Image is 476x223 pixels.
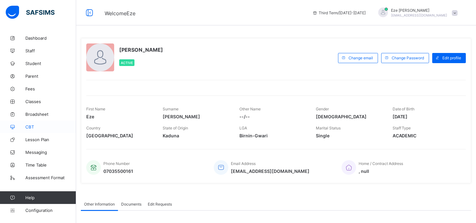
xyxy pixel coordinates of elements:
span: CBT [25,124,76,129]
span: --/-- [239,114,306,119]
span: Staff [25,48,76,53]
span: Edit profile [442,56,461,60]
span: Dashboard [25,36,76,41]
span: , null [359,168,403,174]
span: Configuration [25,208,76,213]
span: 07035500161 [103,168,133,174]
span: LGA [239,126,247,130]
span: State of Origin [163,126,188,130]
span: Single [316,133,383,138]
span: Student [25,61,76,66]
span: Birnin-Gwari [239,133,306,138]
span: Documents [121,202,141,207]
span: session/term information [312,10,366,15]
span: Surname [163,107,179,111]
span: ACADEMIC [393,133,460,138]
span: Other Name [239,107,261,111]
img: safsims [6,6,55,19]
span: Date of Birth [393,107,415,111]
span: [GEOGRAPHIC_DATA] [86,133,153,138]
span: [EMAIL_ADDRESS][DOMAIN_NAME] [391,13,447,17]
span: [DATE] [393,114,460,119]
span: Home / Contract Address [359,161,403,166]
div: EzeVincent [372,8,461,18]
span: Change email [349,56,373,60]
span: Marital Status [316,126,341,130]
span: [DEMOGRAPHIC_DATA] [316,114,383,119]
span: [PERSON_NAME] [119,47,163,53]
span: Messaging [25,150,76,155]
span: Eze [PERSON_NAME] [391,8,447,13]
span: Gender [316,107,329,111]
span: Time Table [25,162,76,167]
span: Fees [25,86,76,91]
span: Other Information [84,202,115,207]
span: Lesson Plan [25,137,76,142]
span: [PERSON_NAME] [163,114,230,119]
span: Eze [86,114,153,119]
span: Phone Number [103,161,130,166]
span: Parent [25,74,76,79]
span: Change Password [392,56,424,60]
span: Broadsheet [25,112,76,117]
span: [EMAIL_ADDRESS][DOMAIN_NAME] [231,168,310,174]
span: Welcome Eze [105,10,135,16]
span: Assessment Format [25,175,76,180]
span: Active [121,61,133,65]
span: Help [25,195,76,200]
span: Country [86,126,101,130]
span: Edit Requests [148,202,172,207]
span: Classes [25,99,76,104]
span: Email Address [231,161,256,166]
span: Kaduna [163,133,230,138]
span: Staff Type [393,126,411,130]
span: First Name [86,107,105,111]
